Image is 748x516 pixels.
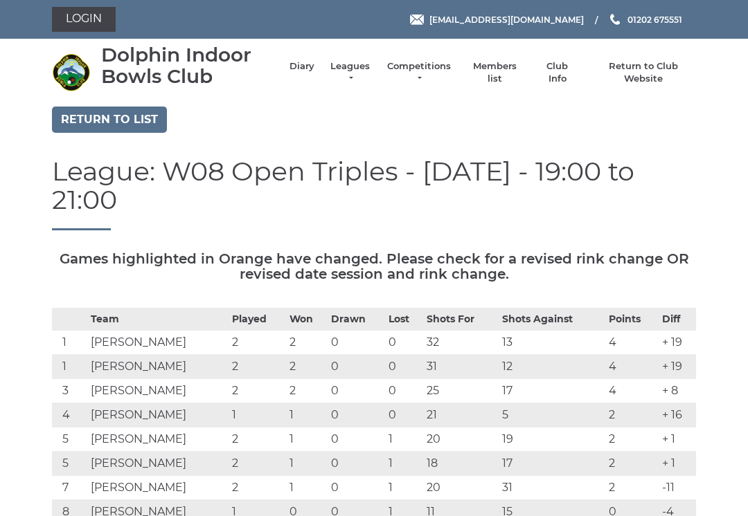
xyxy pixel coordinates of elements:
td: 4 [605,355,659,379]
td: 1 [385,427,423,452]
td: 3 [52,379,87,403]
td: [PERSON_NAME] [87,403,229,427]
th: Drawn [328,308,385,331]
td: 1 [385,476,423,500]
td: 1 [52,355,87,379]
td: 1 [385,452,423,476]
td: 32 [423,331,499,355]
td: 4 [52,403,87,427]
td: + 1 [659,452,696,476]
td: 2 [605,452,659,476]
td: [PERSON_NAME] [87,476,229,500]
td: 1 [286,427,328,452]
img: Email [410,15,424,25]
th: Shots For [423,308,499,331]
td: [PERSON_NAME] [87,331,229,355]
td: + 1 [659,427,696,452]
td: [PERSON_NAME] [87,355,229,379]
td: 2 [605,403,659,427]
a: Leagues [328,60,372,85]
td: 2 [286,379,328,403]
td: 4 [605,331,659,355]
td: 19 [499,427,605,452]
td: 17 [499,379,605,403]
td: 1 [229,403,286,427]
td: 0 [385,331,423,355]
td: 5 [499,403,605,427]
td: 0 [385,355,423,379]
td: 1 [286,452,328,476]
h5: Games highlighted in Orange have changed. Please check for a revised rink change OR revised date ... [52,251,696,282]
th: Diff [659,308,696,331]
td: 2 [229,427,286,452]
td: 13 [499,331,605,355]
td: 0 [328,403,385,427]
th: Shots Against [499,308,605,331]
span: [EMAIL_ADDRESS][DOMAIN_NAME] [429,14,584,24]
td: 1 [52,331,87,355]
td: 2 [229,476,286,500]
h1: League: W08 Open Triples - [DATE] - 19:00 to 21:00 [52,157,696,231]
td: 2 [605,476,659,500]
td: 5 [52,452,87,476]
img: Dolphin Indoor Bowls Club [52,53,90,91]
td: [PERSON_NAME] [87,379,229,403]
td: 2 [605,427,659,452]
td: 0 [328,452,385,476]
td: 0 [385,379,423,403]
td: 0 [328,379,385,403]
a: Email [EMAIL_ADDRESS][DOMAIN_NAME] [410,13,584,26]
th: Points [605,308,659,331]
td: 0 [328,427,385,452]
td: 2 [229,355,286,379]
a: Phone us 01202 675551 [608,13,682,26]
a: Return to list [52,107,167,133]
td: + 8 [659,379,696,403]
td: 31 [423,355,499,379]
td: [PERSON_NAME] [87,427,229,452]
td: 20 [423,427,499,452]
td: 0 [328,476,385,500]
img: Phone us [610,14,620,25]
th: Played [229,308,286,331]
td: -11 [659,476,696,500]
a: Login [52,7,116,32]
td: 21 [423,403,499,427]
div: Dolphin Indoor Bowls Club [101,44,276,87]
td: 0 [328,331,385,355]
th: Lost [385,308,423,331]
td: 2 [286,355,328,379]
td: [PERSON_NAME] [87,452,229,476]
td: 2 [229,452,286,476]
td: 20 [423,476,499,500]
th: Won [286,308,328,331]
td: 5 [52,427,87,452]
a: Club Info [537,60,578,85]
td: 0 [328,355,385,379]
td: + 16 [659,403,696,427]
td: + 19 [659,331,696,355]
td: 0 [385,403,423,427]
a: Return to Club Website [591,60,696,85]
td: + 19 [659,355,696,379]
td: 1 [286,403,328,427]
td: 4 [605,379,659,403]
a: Competitions [386,60,452,85]
td: 7 [52,476,87,500]
td: 18 [423,452,499,476]
td: 12 [499,355,605,379]
td: 2 [229,331,286,355]
span: 01202 675551 [627,14,682,24]
td: 1 [286,476,328,500]
th: Team [87,308,229,331]
a: Members list [465,60,523,85]
td: 17 [499,452,605,476]
a: Diary [290,60,314,73]
td: 31 [499,476,605,500]
td: 25 [423,379,499,403]
td: 2 [286,331,328,355]
td: 2 [229,379,286,403]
